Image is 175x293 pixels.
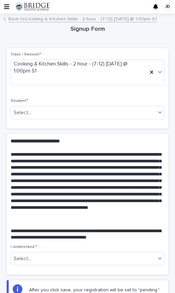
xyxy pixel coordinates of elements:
div: JD [164,3,172,11]
img: V1C1m3IdTEidaUdm9Hs0 [15,2,49,11]
span: Student [11,99,28,103]
span: Cooking & Kitchen Skills - 2 hour - (7-12) [DATE] @ 1:00pm S1 [14,60,145,75]
div: Select... [14,255,31,262]
span: I understand: [11,245,37,249]
span: Class / Session [11,52,41,56]
div: Select... [14,109,31,116]
a: Back toCooking & Kitchen Skills - 2 hour - (7-12) [DATE] @ 1:00pm S1 [8,15,157,22]
h1: Signup Form [7,25,168,33]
